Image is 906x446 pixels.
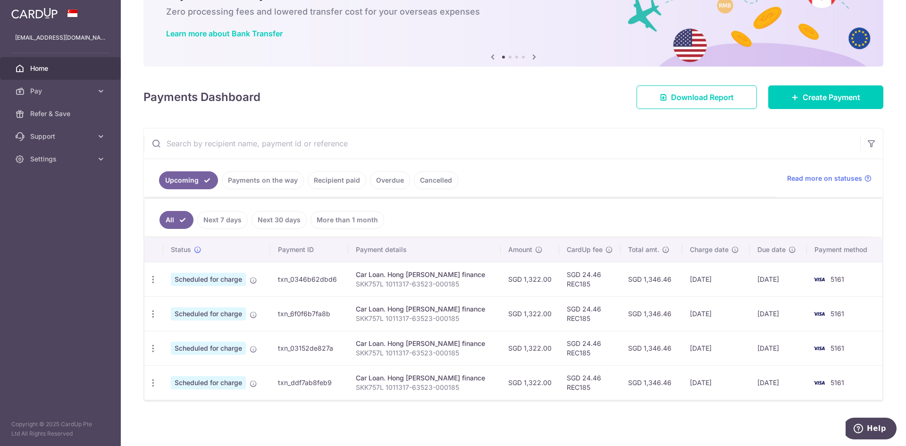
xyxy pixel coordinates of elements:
span: Scheduled for charge [171,307,246,320]
td: [DATE] [682,365,750,400]
td: SGD 24.46 REC185 [559,365,621,400]
h6: Zero processing fees and lowered transfer cost for your overseas expenses [166,6,861,17]
a: Create Payment [768,85,883,109]
p: SKK757L 1011317-63523-000185 [356,314,493,323]
div: Car Loan. Hong [PERSON_NAME] finance [356,373,493,383]
a: Upcoming [159,171,218,189]
td: SGD 1,322.00 [501,262,559,296]
td: [DATE] [682,296,750,331]
a: More than 1 month [310,211,384,229]
td: SGD 1,322.00 [501,296,559,331]
a: Next 30 days [252,211,307,229]
td: SGD 24.46 REC185 [559,296,621,331]
span: 5161 [830,275,844,283]
span: Settings [30,154,92,164]
td: [DATE] [750,262,806,296]
td: [DATE] [750,365,806,400]
td: txn_0346b62dbd6 [270,262,349,296]
td: [DATE] [682,331,750,365]
input: Search by recipient name, payment id or reference [144,128,860,159]
span: Create Payment [803,92,860,103]
a: Download Report [637,85,757,109]
a: Next 7 days [197,211,248,229]
span: Scheduled for charge [171,376,246,389]
td: SGD 1,346.46 [621,365,682,400]
div: Car Loan. Hong [PERSON_NAME] finance [356,270,493,279]
th: Payment details [348,237,501,262]
span: 5161 [830,344,844,352]
td: SGD 1,346.46 [621,331,682,365]
td: SGD 1,346.46 [621,296,682,331]
p: SKK757L 1011317-63523-000185 [356,383,493,392]
span: Total amt. [628,245,659,254]
td: [DATE] [682,262,750,296]
span: Status [171,245,191,254]
td: SGD 1,322.00 [501,365,559,400]
span: Read more on statuses [787,174,862,183]
a: Payments on the way [222,171,304,189]
h4: Payments Dashboard [143,89,260,106]
p: SKK757L 1011317-63523-000185 [356,348,493,358]
img: Bank Card [810,274,829,285]
a: Learn more about Bank Transfer [166,29,283,38]
a: Overdue [370,171,410,189]
td: SGD 1,346.46 [621,262,682,296]
td: txn_6f0f6b7fa8b [270,296,349,331]
span: Support [30,132,92,141]
span: 5161 [830,310,844,318]
td: SGD 1,322.00 [501,331,559,365]
td: SGD 24.46 REC185 [559,262,621,296]
td: [DATE] [750,296,806,331]
img: Bank Card [810,308,829,320]
span: Refer & Save [30,109,92,118]
span: Scheduled for charge [171,273,246,286]
span: Pay [30,86,92,96]
span: 5161 [830,379,844,387]
span: Due date [757,245,786,254]
td: SGD 24.46 REC185 [559,331,621,365]
td: [DATE] [750,331,806,365]
td: txn_ddf7ab8feb9 [270,365,349,400]
div: Car Loan. Hong [PERSON_NAME] finance [356,339,493,348]
a: Recipient paid [308,171,366,189]
img: CardUp [11,8,58,19]
span: Amount [508,245,532,254]
a: Read more on statuses [787,174,872,183]
a: Cancelled [414,171,458,189]
span: Home [30,64,92,73]
p: SKK757L 1011317-63523-000185 [356,279,493,289]
iframe: Opens a widget where you can find more information [846,418,897,441]
span: Scheduled for charge [171,342,246,355]
img: Bank Card [810,377,829,388]
div: Car Loan. Hong [PERSON_NAME] finance [356,304,493,314]
p: [EMAIL_ADDRESS][DOMAIN_NAME] [15,33,106,42]
img: Bank Card [810,343,829,354]
td: txn_03152de827a [270,331,349,365]
th: Payment method [807,237,882,262]
th: Payment ID [270,237,349,262]
span: Download Report [671,92,734,103]
span: Charge date [690,245,729,254]
span: CardUp fee [567,245,603,254]
a: All [159,211,193,229]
